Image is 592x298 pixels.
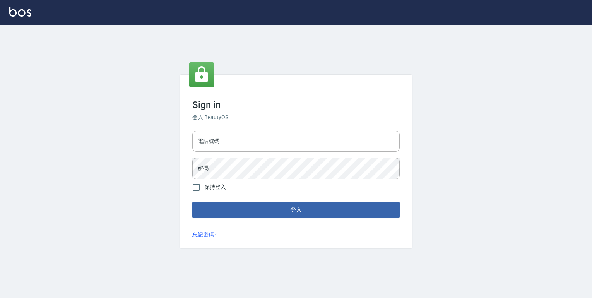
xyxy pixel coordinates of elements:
[192,231,217,239] a: 忘記密碼?
[192,99,400,110] h3: Sign in
[192,202,400,218] button: 登入
[192,113,400,122] h6: 登入 BeautyOS
[9,7,31,17] img: Logo
[204,183,226,191] span: 保持登入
